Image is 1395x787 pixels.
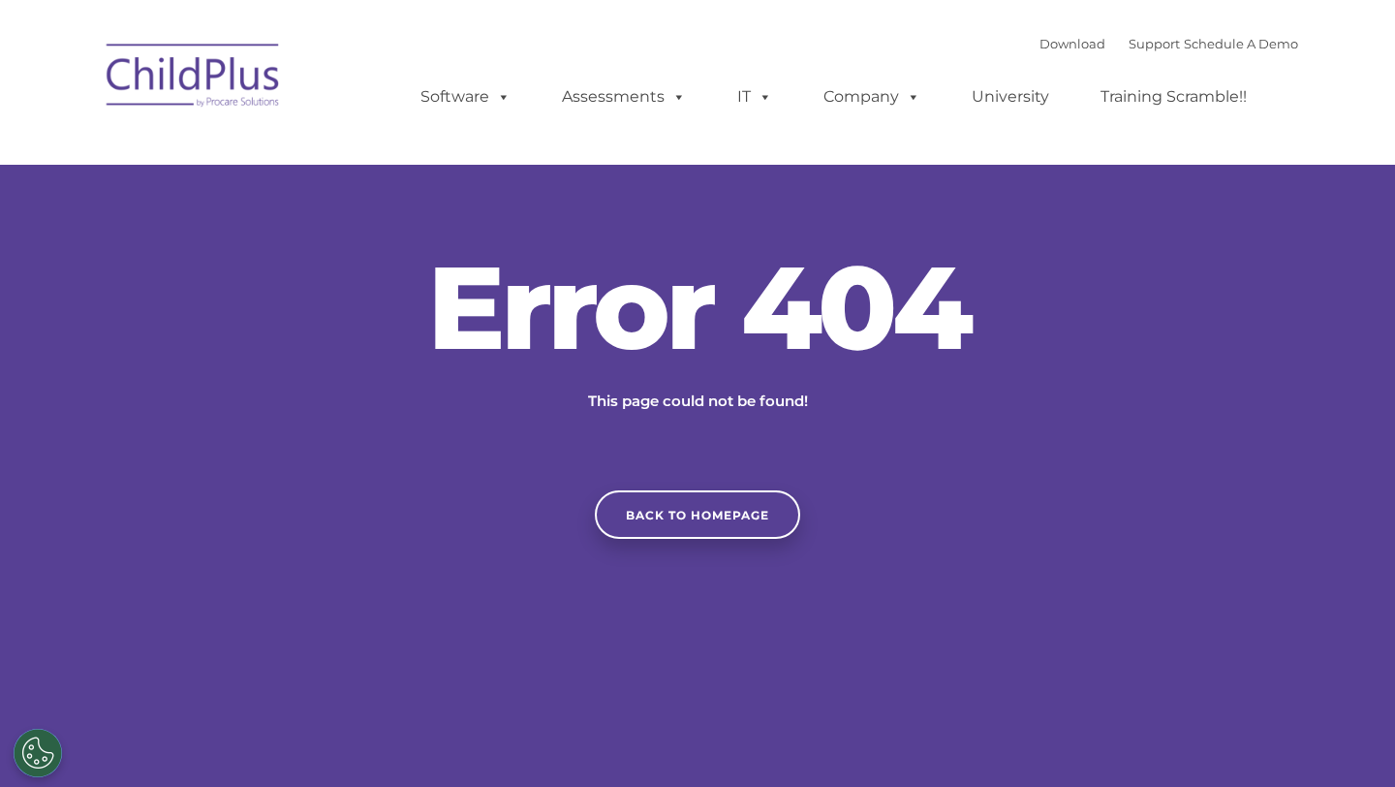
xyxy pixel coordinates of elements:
[1184,36,1298,51] a: Schedule A Demo
[494,390,901,413] p: This page could not be found!
[1039,36,1105,51] a: Download
[718,78,791,116] a: IT
[401,78,530,116] a: Software
[1081,78,1266,116] a: Training Scramble!!
[97,30,291,127] img: ChildPlus by Procare Solutions
[407,249,988,365] h2: Error 404
[595,490,800,539] a: Back to homepage
[804,78,940,116] a: Company
[14,729,62,777] button: Cookies Settings
[952,78,1069,116] a: University
[542,78,705,116] a: Assessments
[1129,36,1180,51] a: Support
[1039,36,1298,51] font: |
